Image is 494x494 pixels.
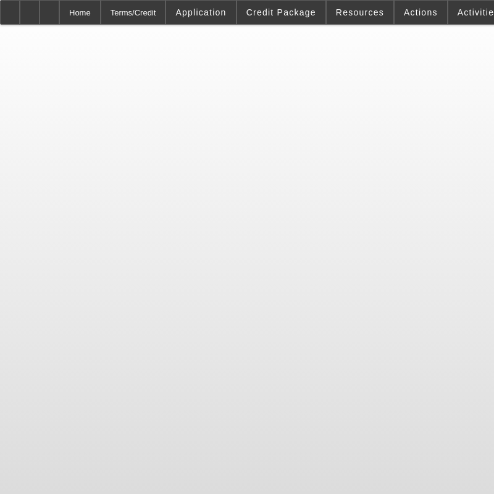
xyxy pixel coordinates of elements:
span: Application [175,7,226,17]
span: Actions [404,7,438,17]
button: Credit Package [237,1,325,24]
button: Application [166,1,235,24]
button: Resources [327,1,393,24]
span: Resources [336,7,384,17]
button: Actions [395,1,447,24]
span: Credit Package [246,7,316,17]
